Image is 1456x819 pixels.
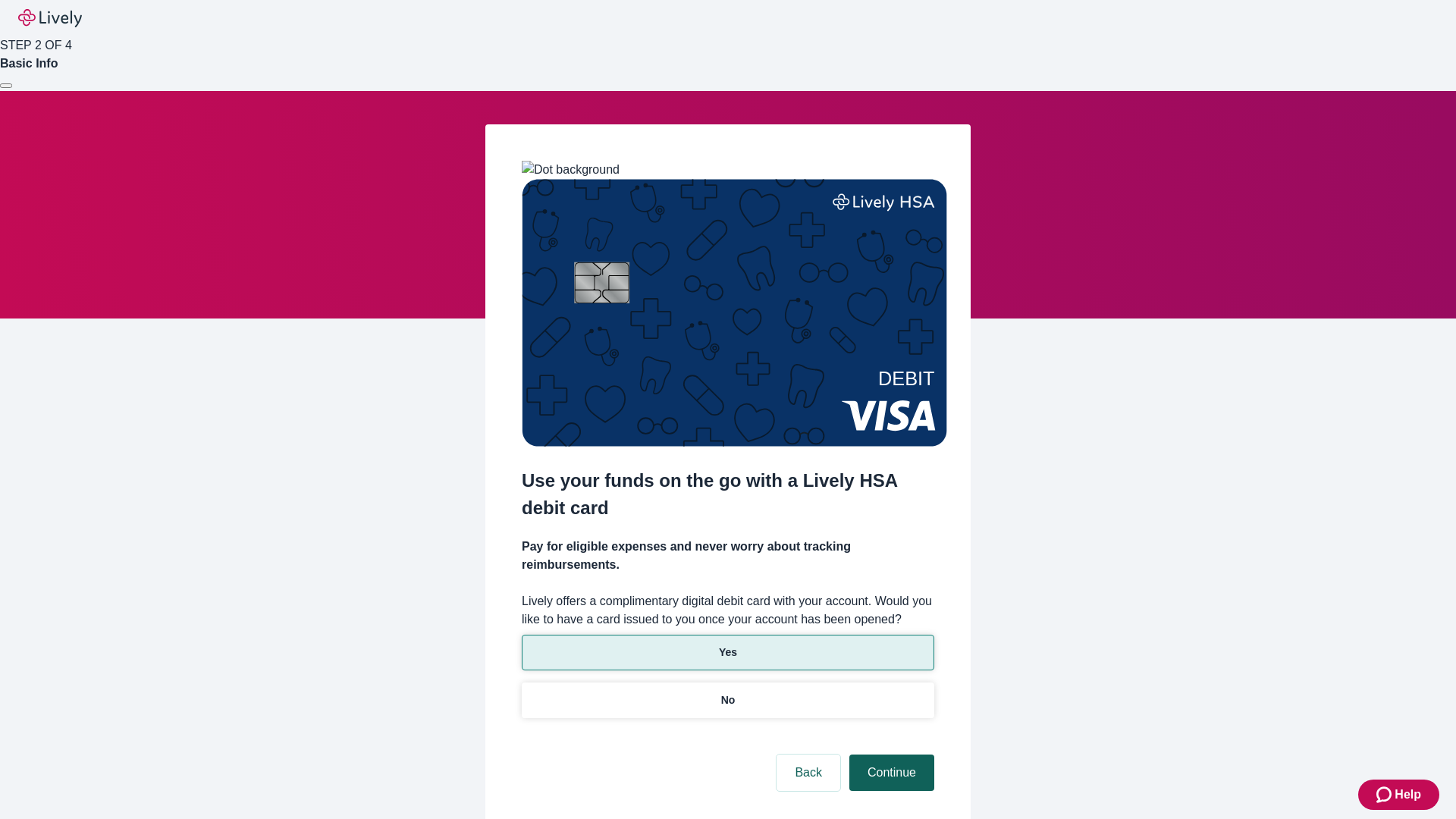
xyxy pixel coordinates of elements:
[1376,786,1395,804] svg: Zendesk support icon
[522,161,620,179] img: Dot background
[522,179,947,447] img: Debit card
[522,467,934,522] h2: Use your funds on the go with a Lively HSA debit card
[522,538,934,574] h4: Pay for eligible expenses and never worry about tracking reimbursements.
[721,692,736,708] p: No
[849,755,934,791] button: Continue
[522,635,934,670] button: Yes
[719,645,737,661] p: Yes
[1395,786,1421,804] span: Help
[522,592,934,629] label: Lively offers a complimentary digital debit card with your account. Would you like to have a card...
[522,682,934,718] button: No
[777,755,840,791] button: Back
[18,9,82,27] img: Lively
[1358,780,1439,810] button: Zendesk support iconHelp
